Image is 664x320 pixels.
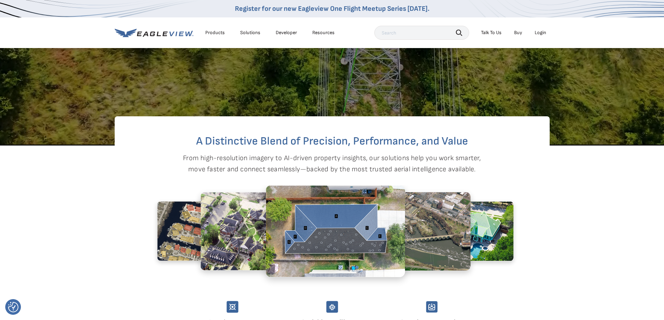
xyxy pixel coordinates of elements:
[276,30,297,36] a: Developer
[143,136,522,147] h2: A Distinctive Blend of Precision, Performance, and Value
[426,301,438,313] img: seamless-integration.svg
[8,302,18,312] button: Consent Preferences
[481,30,502,36] div: Talk To Us
[423,201,513,261] img: 4.2.png
[352,192,471,270] img: 3.2.png
[200,192,319,270] img: 1.2.png
[183,153,481,175] p: From high-resolution imagery to AI-driven property insights, our solutions help you work smarter,...
[235,5,429,13] a: Register for our new Eagleview One Flight Meetup Series [DATE].
[374,26,469,40] input: Search
[535,30,546,36] div: Login
[312,30,335,36] div: Resources
[240,30,260,36] div: Solutions
[326,301,338,313] img: scalable-intelligency.svg
[8,302,18,312] img: Revisit consent button
[266,185,405,277] img: 2.2.png
[205,30,225,36] div: Products
[227,301,238,313] img: unmatched-accuracy.svg
[157,201,248,261] img: 5.2.png
[514,30,522,36] a: Buy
